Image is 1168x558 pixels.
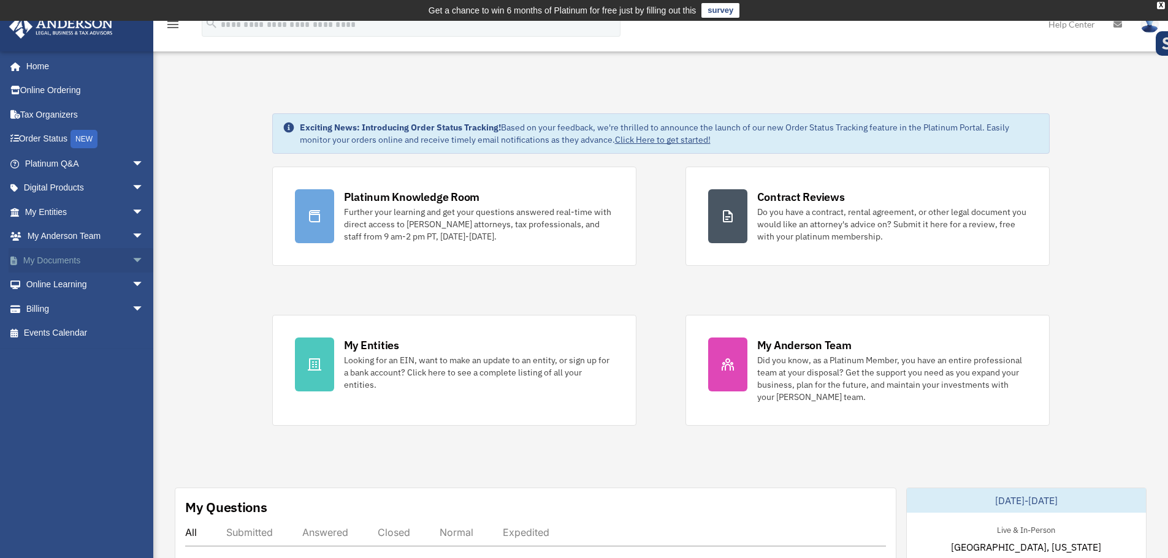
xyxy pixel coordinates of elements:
[757,189,845,205] div: Contract Reviews
[9,176,162,200] a: Digital Productsarrow_drop_down
[440,526,473,538] div: Normal
[757,354,1027,403] div: Did you know, as a Platinum Member, you have an entire professional team at your disposal? Get th...
[9,54,156,78] a: Home
[272,315,636,426] a: My Entities Looking for an EIN, want to make an update to an entity, or sign up for a bank accoun...
[685,315,1050,426] a: My Anderson Team Did you know, as a Platinum Member, you have an entire professional team at your...
[226,526,273,538] div: Submitted
[9,200,162,224] a: My Entitiesarrow_drop_down
[907,488,1146,513] div: [DATE]-[DATE]
[300,121,1039,146] div: Based on your feedback, we're thrilled to announce the launch of our new Order Status Tracking fe...
[701,3,739,18] a: survey
[9,151,162,176] a: Platinum Q&Aarrow_drop_down
[757,337,852,353] div: My Anderson Team
[9,78,162,103] a: Online Ordering
[9,296,162,321] a: Billingarrow_drop_down
[132,273,156,298] span: arrow_drop_down
[344,337,399,353] div: My Entities
[185,526,197,538] div: All
[344,189,480,205] div: Platinum Knowledge Room
[6,15,116,39] img: Anderson Advisors Platinum Portal
[757,206,1027,243] div: Do you have a contract, rental agreement, or other legal document you would like an attorney's ad...
[685,167,1050,266] a: Contract Reviews Do you have a contract, rental agreement, or other legal document you would like...
[615,134,711,145] a: Click Here to get started!
[132,176,156,201] span: arrow_drop_down
[1157,2,1165,9] div: close
[205,17,218,30] i: search
[272,167,636,266] a: Platinum Knowledge Room Further your learning and get your questions answered real-time with dire...
[1140,15,1159,33] img: User Pic
[132,224,156,249] span: arrow_drop_down
[302,526,348,538] div: Answered
[951,540,1101,554] span: [GEOGRAPHIC_DATA], [US_STATE]
[185,498,267,516] div: My Questions
[166,17,180,32] i: menu
[166,21,180,32] a: menu
[9,321,162,345] a: Events Calendar
[9,273,162,297] a: Online Learningarrow_drop_down
[9,224,162,249] a: My Anderson Teamarrow_drop_down
[132,200,156,225] span: arrow_drop_down
[71,130,97,148] div: NEW
[9,248,162,273] a: My Documentsarrow_drop_down
[9,127,162,152] a: Order StatusNEW
[503,526,549,538] div: Expedited
[300,122,501,133] strong: Exciting News: Introducing Order Status Tracking!
[9,102,162,127] a: Tax Organizers
[132,296,156,322] span: arrow_drop_down
[344,206,614,243] div: Further your learning and get your questions answered real-time with direct access to [PERSON_NAM...
[987,522,1065,535] div: Live & In-Person
[429,3,697,18] div: Get a chance to win 6 months of Platinum for free just by filling out this
[132,151,156,176] span: arrow_drop_down
[344,354,614,391] div: Looking for an EIN, want to make an update to an entity, or sign up for a bank account? Click her...
[378,526,410,538] div: Closed
[132,248,156,273] span: arrow_drop_down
